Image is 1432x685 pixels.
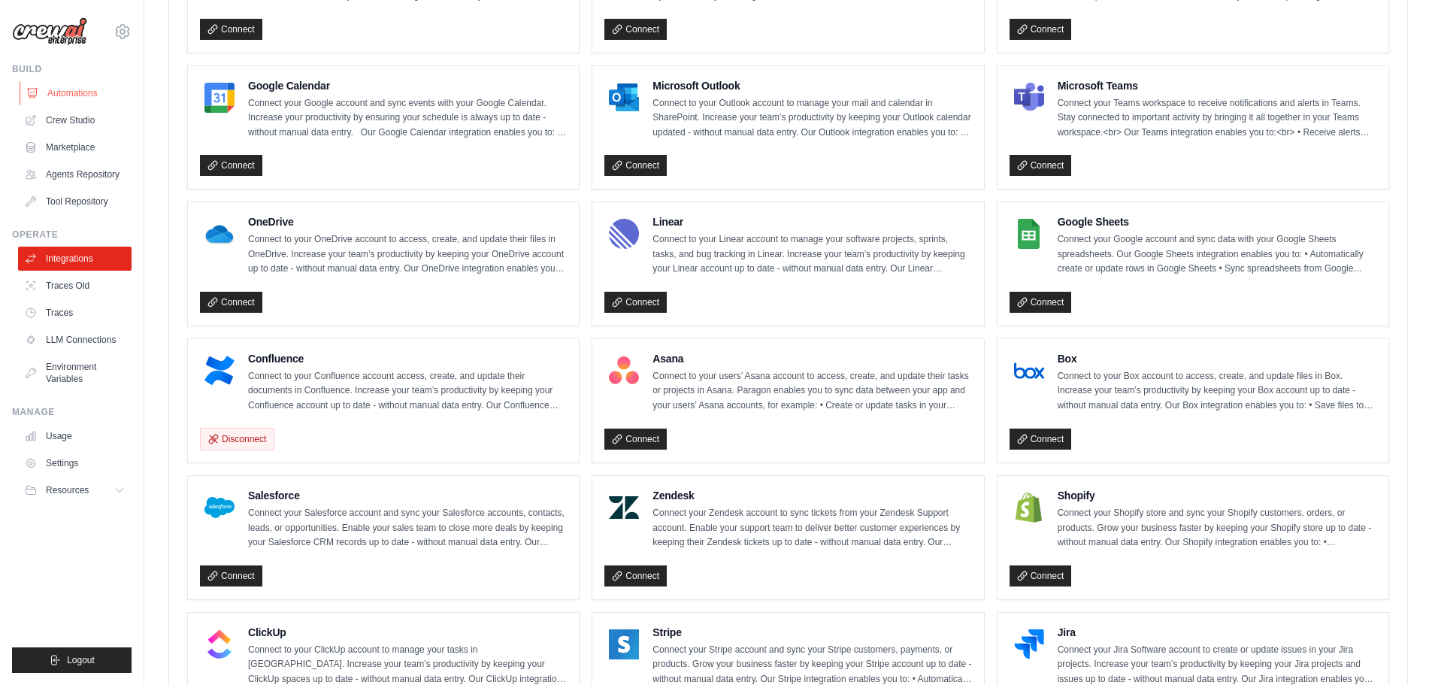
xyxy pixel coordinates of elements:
[18,478,132,502] button: Resources
[1058,351,1376,366] h4: Box
[1014,629,1044,659] img: Jira Logo
[18,189,132,214] a: Tool Repository
[18,247,132,271] a: Integrations
[1014,493,1044,523] img: Shopify Logo
[12,17,87,46] img: Logo
[652,78,971,93] h4: Microsoft Outlook
[18,301,132,325] a: Traces
[652,506,971,550] p: Connect your Zendesk account to sync tickets from your Zendesk Support account. Enable your suppo...
[248,232,567,277] p: Connect to your OneDrive account to access, create, and update their files in OneDrive. Increase ...
[18,328,132,352] a: LLM Connections
[18,355,132,391] a: Environment Variables
[1010,292,1072,313] a: Connect
[248,625,567,640] h4: ClickUp
[1058,78,1376,93] h4: Microsoft Teams
[652,625,971,640] h4: Stripe
[609,629,639,659] img: Stripe Logo
[652,232,971,277] p: Connect to your Linear account to manage your software projects, sprints, tasks, and bug tracking...
[652,369,971,414] p: Connect to your users’ Asana account to access, create, and update their tasks or projects in Asa...
[604,429,667,450] a: Connect
[12,406,132,418] div: Manage
[248,78,567,93] h4: Google Calendar
[1010,155,1072,176] a: Connect
[204,356,235,386] img: Confluence Logo
[604,565,667,586] a: Connect
[248,488,567,503] h4: Salesforce
[12,647,132,673] button: Logout
[18,451,132,475] a: Settings
[18,162,132,186] a: Agents Repository
[1058,96,1376,141] p: Connect your Teams workspace to receive notifications and alerts in Teams. Stay connected to impo...
[248,214,567,229] h4: OneDrive
[1010,19,1072,40] a: Connect
[1058,369,1376,414] p: Connect to your Box account to access, create, and update files in Box. Increase your team’s prod...
[12,229,132,241] div: Operate
[248,369,567,414] p: Connect to your Confluence account access, create, and update their documents in Confluence. Incr...
[1058,506,1376,550] p: Connect your Shopify store and sync your Shopify customers, orders, or products. Grow your busine...
[652,351,971,366] h4: Asana
[18,135,132,159] a: Marketplace
[12,63,132,75] div: Build
[200,155,262,176] a: Connect
[609,219,639,249] img: Linear Logo
[604,292,667,313] a: Connect
[200,565,262,586] a: Connect
[200,292,262,313] a: Connect
[46,484,89,496] span: Resources
[652,488,971,503] h4: Zendesk
[1058,214,1376,229] h4: Google Sheets
[609,493,639,523] img: Zendesk Logo
[609,356,639,386] img: Asana Logo
[204,83,235,113] img: Google Calendar Logo
[248,506,567,550] p: Connect your Salesforce account and sync your Salesforce accounts, contacts, leads, or opportunit...
[18,274,132,298] a: Traces Old
[1014,356,1044,386] img: Box Logo
[67,654,95,666] span: Logout
[18,108,132,132] a: Crew Studio
[1058,625,1376,640] h4: Jira
[1058,488,1376,503] h4: Shopify
[609,83,639,113] img: Microsoft Outlook Logo
[204,629,235,659] img: ClickUp Logo
[604,19,667,40] a: Connect
[604,155,667,176] a: Connect
[200,19,262,40] a: Connect
[20,81,133,105] a: Automations
[1014,219,1044,249] img: Google Sheets Logo
[248,351,567,366] h4: Confluence
[204,219,235,249] img: OneDrive Logo
[1058,232,1376,277] p: Connect your Google account and sync data with your Google Sheets spreadsheets. Our Google Sheets...
[248,96,567,141] p: Connect your Google account and sync events with your Google Calendar. Increase your productivity...
[1010,565,1072,586] a: Connect
[18,424,132,448] a: Usage
[1010,429,1072,450] a: Connect
[652,96,971,141] p: Connect to your Outlook account to manage your mail and calendar in SharePoint. Increase your tea...
[204,493,235,523] img: Salesforce Logo
[200,428,274,450] button: Disconnect
[1014,83,1044,113] img: Microsoft Teams Logo
[652,214,971,229] h4: Linear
